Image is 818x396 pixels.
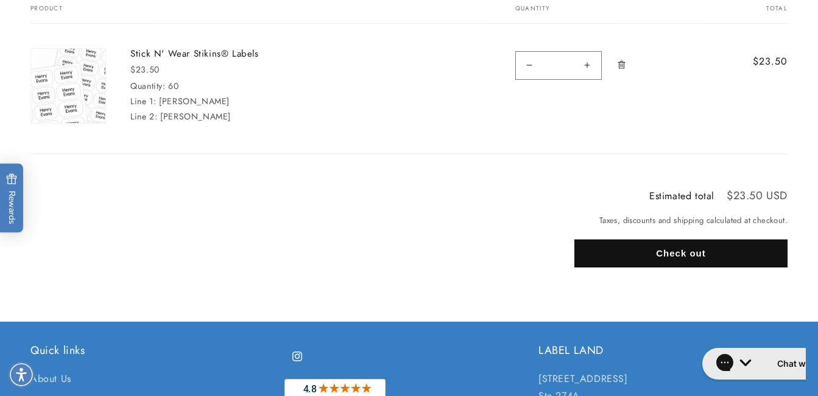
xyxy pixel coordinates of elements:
dd: 60 [168,80,178,92]
a: Remove Stick N&#39; Wear Stikins® Labels - 60 [611,48,632,82]
button: Gorgias live chat [6,4,147,36]
dt: Quantity: [130,80,165,92]
dd: [PERSON_NAME] [160,110,231,122]
button: Check out [574,239,788,267]
th: Product [30,5,485,24]
th: Quantity [485,5,701,24]
h2: Estimated total [649,191,714,201]
div: Accessibility Menu [8,361,35,388]
p: $23.50 USD [727,190,788,201]
dd: [PERSON_NAME] [159,95,230,107]
div: $23.50 [130,63,313,76]
iframe: Gorgias live chat messenger [696,344,806,384]
small: Taxes, discounts and shipping calculated at checkout. [574,214,788,227]
h2: LABEL LAND [538,344,788,358]
a: Stick N' Wear Stikins® Labels [130,48,313,60]
dt: Line 1: [130,95,156,107]
input: Quantity for Stick N&#39; Wear Stikins® Labels [543,51,574,80]
dt: Line 2: [130,110,157,122]
img: cart [31,49,105,123]
h2: Chat with us [81,14,133,26]
h2: Quick links [30,344,280,358]
span: $23.50 [725,54,788,69]
span: Rewards [6,174,18,224]
a: cart [30,24,106,129]
th: Total [701,5,788,24]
